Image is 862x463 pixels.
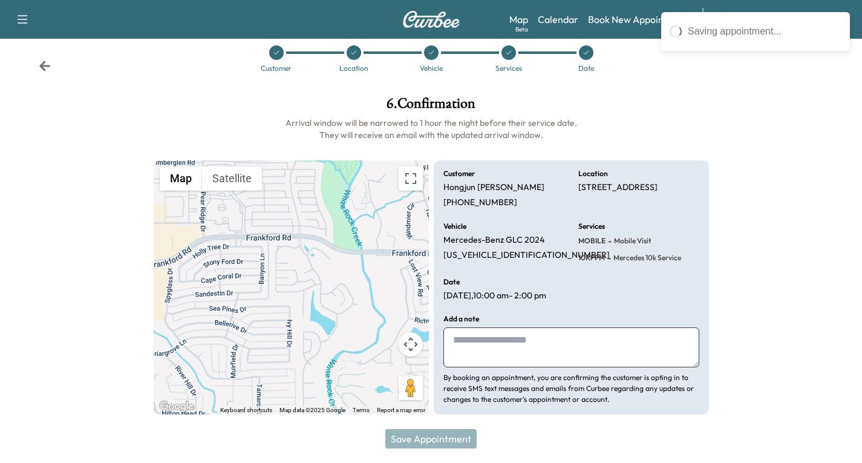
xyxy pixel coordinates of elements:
[443,250,610,261] p: [US_VEHICLE_IDENTIFICATION_NUMBER]
[443,223,466,230] h6: Vehicle
[688,24,841,39] div: Saving appointment...
[399,332,423,356] button: Map camera controls
[353,407,370,413] a: Terms (opens in new tab)
[377,407,425,413] a: Report a map error
[495,65,522,72] div: Services
[443,278,460,286] h6: Date
[420,65,443,72] div: Vehicle
[157,399,197,415] a: Open this area in Google Maps (opens a new window)
[588,12,690,27] a: Book New Appointment
[443,182,544,193] p: Hongjun [PERSON_NAME]
[160,166,202,191] button: Show street map
[157,399,197,415] img: Google
[443,315,479,323] h6: Add a note
[578,182,658,193] p: [STREET_ADDRESS]
[220,406,272,415] button: Keyboard shortcuts
[612,236,651,246] span: Mobile Visit
[443,235,544,246] p: Mercedes-Benz GLC 2024
[443,372,699,405] p: By booking an appointment, you are confirming the customer is opting in to receive SMS text messa...
[443,170,475,177] h6: Customer
[538,12,578,27] a: Calendar
[578,223,605,230] h6: Services
[154,96,709,117] h1: 6 . Confirmation
[443,291,546,301] p: [DATE] , 10:00 am - 2:00 pm
[578,170,608,177] h6: Location
[279,407,345,413] span: Map data ©2025 Google
[202,166,262,191] button: Show satellite imagery
[611,253,681,263] span: Mercedes 10k Service
[605,252,611,264] span: -
[606,235,612,247] span: -
[578,253,605,263] span: 10KPPM
[402,11,460,28] img: Curbee Logo
[578,236,606,246] span: MOBILE
[443,197,517,208] p: [PHONE_NUMBER]
[399,166,423,191] button: Toggle fullscreen view
[509,12,528,27] a: MapBeta
[39,60,51,72] div: Back
[578,65,594,72] div: Date
[261,65,292,72] div: Customer
[339,65,368,72] div: Location
[399,376,423,400] button: Drag Pegman onto the map to open Street View
[154,117,709,141] h6: Arrival window will be narrowed to 1 hour the night before their service date. They will receive ...
[515,25,528,34] div: Beta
